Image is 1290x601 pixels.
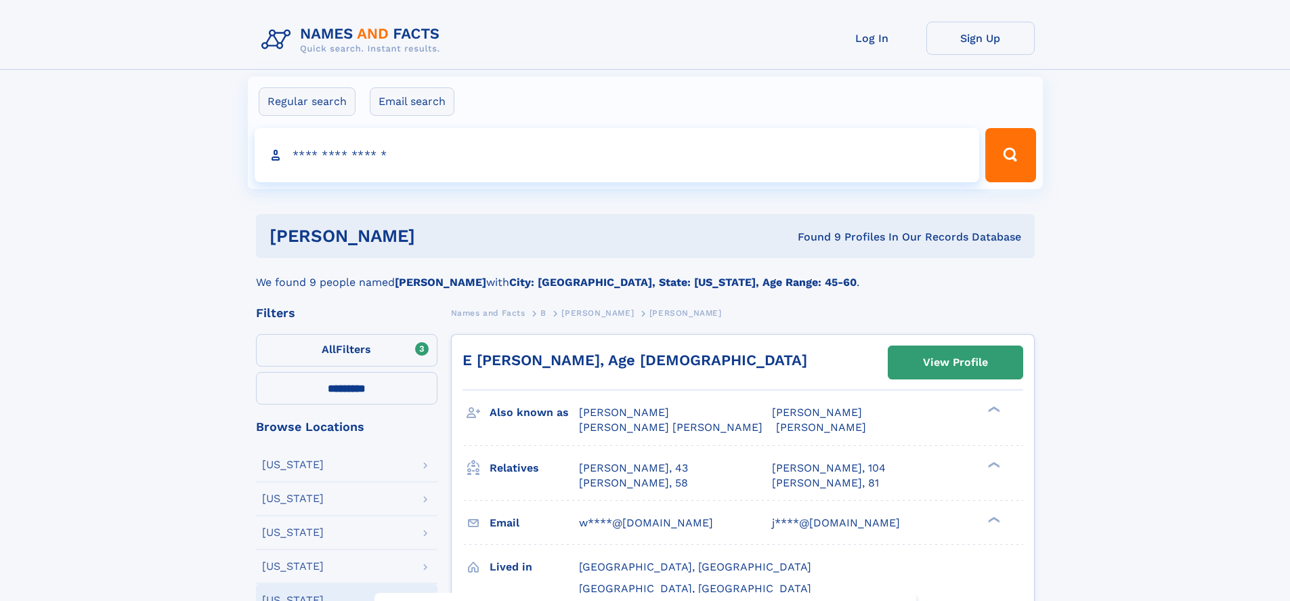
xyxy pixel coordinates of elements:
[561,308,634,318] span: [PERSON_NAME]
[561,304,634,321] a: [PERSON_NAME]
[259,87,356,116] label: Regular search
[256,334,437,367] label: Filters
[262,459,324,470] div: [US_STATE]
[579,406,669,419] span: [PERSON_NAME]
[262,493,324,504] div: [US_STATE]
[888,346,1023,379] a: View Profile
[579,476,688,491] a: [PERSON_NAME], 58
[606,230,1021,245] div: Found 9 Profiles In Our Records Database
[818,22,926,55] a: Log In
[255,128,980,182] input: search input
[772,406,862,419] span: [PERSON_NAME]
[579,461,688,476] a: [PERSON_NAME], 43
[772,461,886,476] a: [PERSON_NAME], 104
[985,405,1001,414] div: ❯
[463,352,807,369] a: E [PERSON_NAME], Age [DEMOGRAPHIC_DATA]
[540,308,546,318] span: B
[322,343,336,356] span: All
[256,22,451,58] img: Logo Names and Facts
[262,527,324,538] div: [US_STATE]
[490,556,579,579] h3: Lived in
[262,561,324,572] div: [US_STATE]
[451,304,525,321] a: Names and Facts
[256,258,1035,291] div: We found 9 people named with .
[509,276,857,289] b: City: [GEOGRAPHIC_DATA], State: [US_STATE], Age Range: 45-60
[985,460,1001,469] div: ❯
[256,307,437,319] div: Filters
[926,22,1035,55] a: Sign Up
[985,515,1001,524] div: ❯
[490,401,579,424] h3: Also known as
[579,421,762,434] span: [PERSON_NAME] [PERSON_NAME]
[776,421,866,434] span: [PERSON_NAME]
[270,228,607,245] h1: [PERSON_NAME]
[579,560,811,573] span: [GEOGRAPHIC_DATA], [GEOGRAPHIC_DATA]
[985,128,1035,182] button: Search Button
[772,476,879,491] a: [PERSON_NAME], 81
[923,347,988,378] div: View Profile
[395,276,486,289] b: [PERSON_NAME]
[490,457,579,480] h3: Relatives
[370,87,454,116] label: Email search
[256,421,437,433] div: Browse Locations
[649,308,722,318] span: [PERSON_NAME]
[579,582,811,595] span: [GEOGRAPHIC_DATA], [GEOGRAPHIC_DATA]
[540,304,546,321] a: B
[490,512,579,535] h3: Email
